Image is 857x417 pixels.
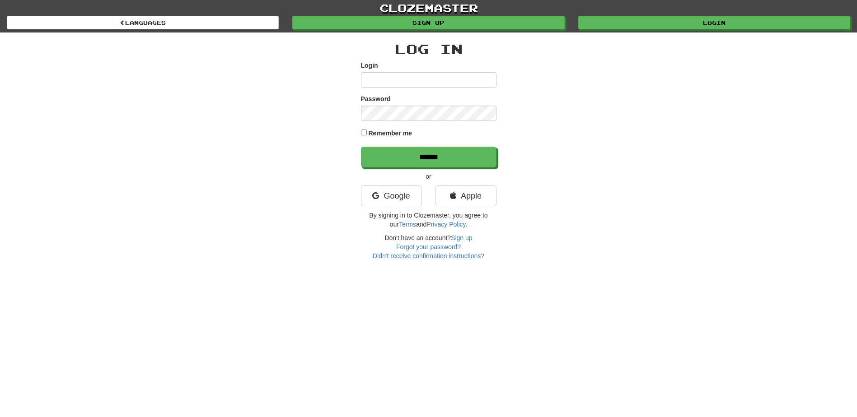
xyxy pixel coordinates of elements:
p: By signing in to Clozemaster, you agree to our and . [361,211,496,229]
a: Sign up [451,234,472,241]
h2: Log In [361,42,496,56]
a: Languages [7,16,279,29]
a: Sign up [292,16,564,29]
label: Remember me [368,129,412,138]
a: Login [578,16,850,29]
a: Apple [436,185,496,206]
a: Didn't receive confirmation instructions? [373,252,484,259]
label: Login [361,61,378,70]
p: or [361,172,496,181]
a: Forgot your password? [396,243,461,250]
a: Google [361,185,422,206]
a: Terms [399,221,416,228]
a: Privacy Policy [426,221,465,228]
div: Don't have an account? [361,233,496,260]
label: Password [361,94,391,103]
